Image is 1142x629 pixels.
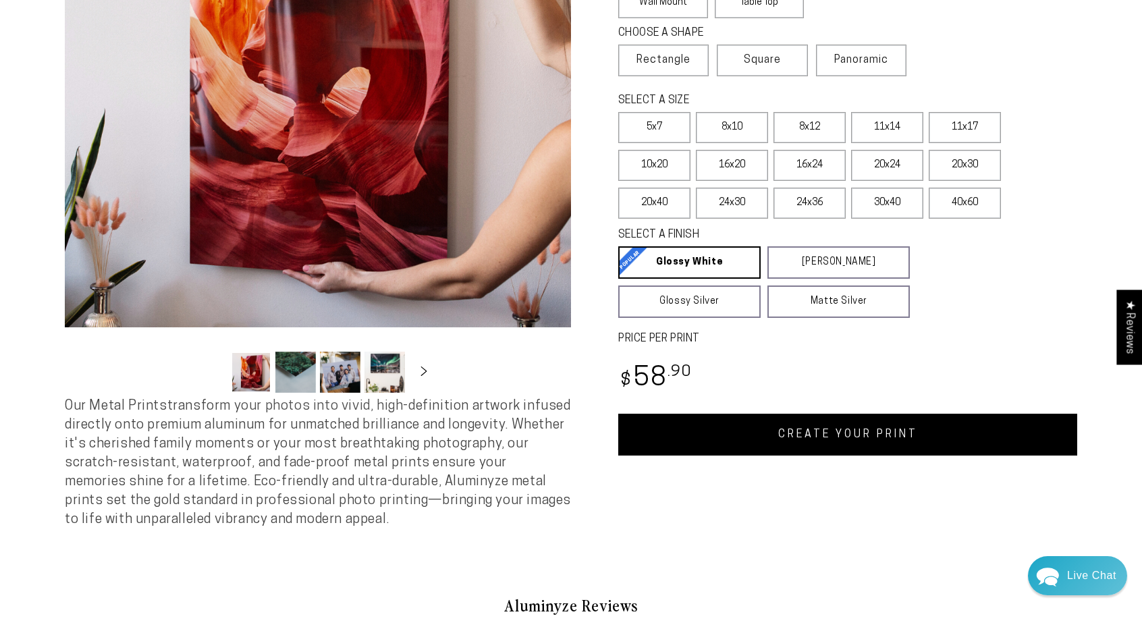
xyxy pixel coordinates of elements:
button: Load image 3 in gallery view [320,352,360,393]
a: [PERSON_NAME] [767,246,910,279]
span: Rectangle [636,52,690,68]
span: $ [620,372,632,390]
label: PRICE PER PRINT [618,331,1077,347]
span: Panoramic [834,55,888,65]
button: Load image 4 in gallery view [364,352,405,393]
label: 8x12 [773,112,846,143]
label: 20x30 [929,150,1001,181]
label: 40x60 [929,188,1001,219]
div: Click to open Judge.me floating reviews tab [1116,290,1142,364]
label: 20x40 [618,188,690,219]
button: Slide right [409,357,439,387]
span: Square [744,52,781,68]
sup: .90 [668,364,692,380]
legend: SELECT A FINISH [618,227,877,243]
label: 24x36 [773,188,846,219]
label: 16x24 [773,150,846,181]
div: Contact Us Directly [1067,556,1116,595]
legend: SELECT A SIZE [618,93,888,109]
span: Our Metal Prints transform your photos into vivid, high-definition artwork infused directly onto ... [65,400,571,526]
label: 10x20 [618,150,690,181]
label: 11x14 [851,112,923,143]
legend: CHOOSE A SHAPE [618,26,794,41]
div: Chat widget toggle [1028,556,1127,595]
a: Matte Silver [767,285,910,318]
h2: Aluminyze Reviews [177,594,965,617]
a: CREATE YOUR PRINT [618,414,1077,456]
label: 5x7 [618,112,690,143]
a: Glossy Silver [618,285,761,318]
button: Slide left [197,357,227,387]
bdi: 58 [618,366,692,392]
label: 20x24 [851,150,923,181]
label: 30x40 [851,188,923,219]
a: Glossy White [618,246,761,279]
label: 24x30 [696,188,768,219]
button: Load image 1 in gallery view [231,352,271,393]
label: 16x20 [696,150,768,181]
label: 11x17 [929,112,1001,143]
label: 8x10 [696,112,768,143]
button: Load image 2 in gallery view [275,352,316,393]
